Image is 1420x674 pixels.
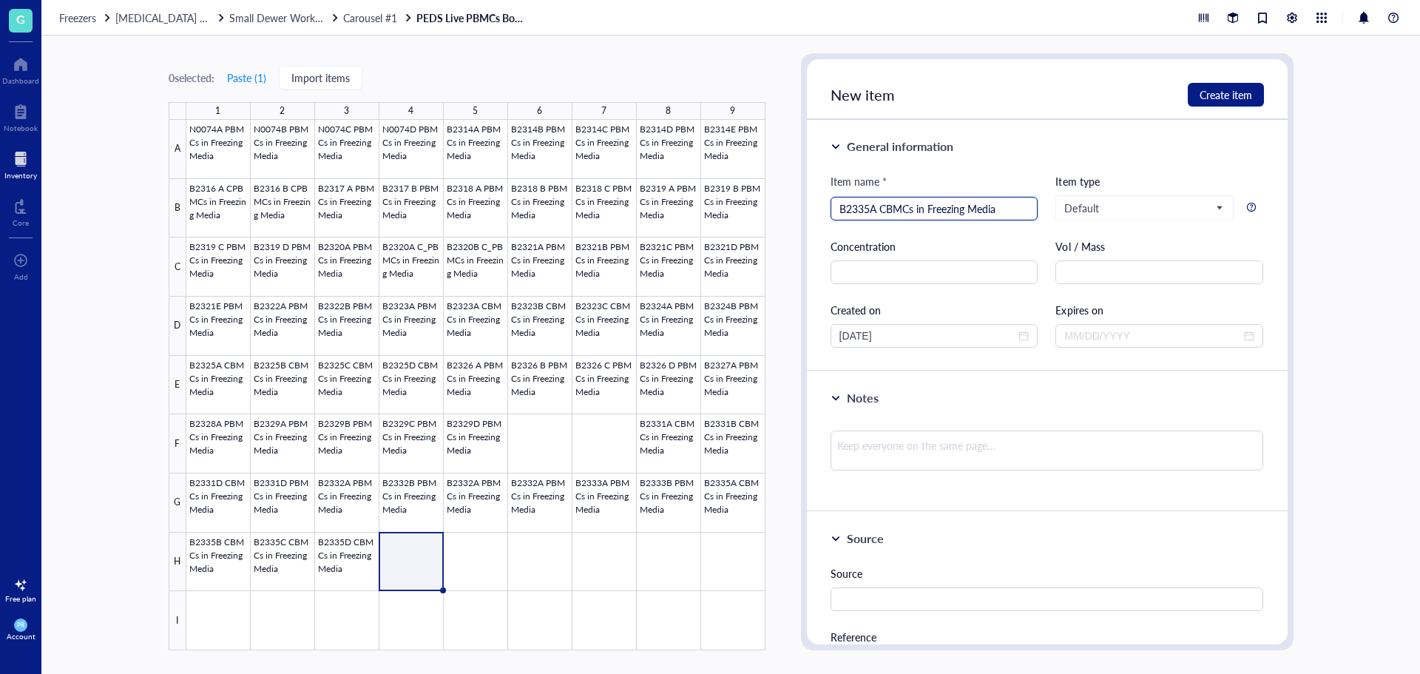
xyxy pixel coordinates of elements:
span: Small Dewer Working Storage [229,10,366,25]
div: 8 [666,101,671,121]
div: Reference [831,629,1264,645]
a: [MEDICAL_DATA] Storage ([PERSON_NAME]/[PERSON_NAME]) [115,11,226,24]
div: Source [847,530,884,547]
span: Default [1064,201,1222,215]
div: G [169,474,186,533]
div: Expires on [1055,302,1263,318]
div: Item name [831,173,887,189]
div: D [169,297,186,356]
div: Notes [847,389,879,407]
a: Freezers [59,11,112,24]
span: PR [17,621,24,629]
div: H [169,533,186,592]
a: Inventory [4,147,37,180]
input: MM/DD/YYYY [839,328,1016,344]
a: PEDS Live PBMCs Box #55 [416,11,527,24]
div: 4 [408,101,413,121]
span: Carousel #1 [343,10,397,25]
div: F [169,414,186,474]
div: 6 [537,101,542,121]
button: Create item [1188,83,1264,107]
div: 3 [344,101,349,121]
div: 5 [473,101,478,121]
div: I [169,591,186,650]
button: Import items [279,66,362,90]
a: Core [13,195,29,227]
div: E [169,356,186,415]
div: Account [7,632,35,641]
div: Vol / Mass [1055,238,1263,255]
div: 2 [280,101,285,121]
div: Created on [831,302,1038,318]
button: Paste (1) [226,66,267,90]
div: Source [831,565,1264,582]
span: G [16,10,25,28]
div: Dashboard [2,76,39,85]
div: General information [847,138,953,155]
div: Core [13,218,29,227]
div: B [169,179,186,238]
span: Import items [291,72,350,84]
div: Concentration [831,238,1038,255]
a: Small Dewer Working StorageCarousel #1 [229,11,413,24]
input: MM/DD/YYYY [1064,328,1241,344]
span: Create item [1200,89,1252,101]
div: Inventory [4,171,37,180]
div: 9 [730,101,735,121]
span: [MEDICAL_DATA] Storage ([PERSON_NAME]/[PERSON_NAME]) [115,10,411,25]
div: Free plan [5,594,36,603]
div: 1 [215,101,220,121]
span: Freezers [59,10,96,25]
div: A [169,120,186,179]
a: Dashboard [2,53,39,85]
span: New item [831,84,895,105]
div: C [169,237,186,297]
div: Item type [1055,173,1263,189]
div: 0 selected: [169,70,214,86]
div: 7 [601,101,606,121]
div: Notebook [4,124,38,132]
a: Notebook [4,100,38,132]
div: Add [14,272,28,281]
